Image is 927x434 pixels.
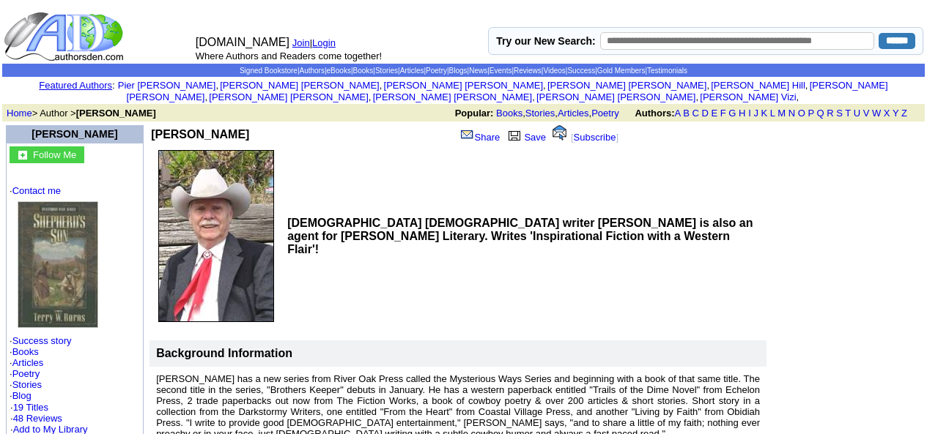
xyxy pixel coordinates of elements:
font: i [382,82,383,90]
b: Authors: [635,108,674,119]
font: > Author > [7,108,156,119]
a: Blogs [449,67,468,75]
a: L [770,108,775,119]
font: Follow Me [33,149,76,160]
a: Share [459,132,501,143]
a: H [739,108,745,119]
a: Articles [400,67,424,75]
a: Contact me [12,185,61,196]
span: | | | | | | | | | | | | | | [240,67,687,75]
a: Success story [12,335,72,346]
a: M [778,108,786,119]
font: i [535,94,536,102]
a: G [728,108,736,119]
a: U [854,108,860,119]
font: : [39,80,114,91]
a: Gold Members [597,67,646,75]
font: i [709,82,711,90]
img: alert.gif [553,125,566,141]
a: Poetry [12,368,40,379]
a: Follow Me [33,148,76,160]
a: Reviews [514,67,542,75]
img: gc.jpg [18,151,27,160]
b: [DEMOGRAPHIC_DATA] [DEMOGRAPHIC_DATA] writer [PERSON_NAME] is also an agent for [PERSON_NAME] Lit... [287,217,753,255]
a: Books [353,67,374,75]
a: [PERSON_NAME] [PERSON_NAME] [209,91,368,102]
img: 671.jpg [158,150,274,322]
a: Blog [12,390,32,401]
a: eBooks [327,67,351,75]
a: Events [490,67,512,75]
font: [DOMAIN_NAME] [196,36,289,48]
a: Books [12,346,39,357]
a: [PERSON_NAME] [PERSON_NAME] [384,80,543,91]
font: i [808,82,809,90]
a: Featured Authors [39,80,112,91]
a: Videos [543,67,565,75]
a: Poetry [426,67,447,75]
a: Stories [525,108,555,119]
a: 19 Titles [13,402,48,413]
a: Poetry [591,108,619,119]
img: logo_ad.gif [4,11,127,62]
a: J [753,108,758,119]
a: Z [901,108,907,119]
a: R [827,108,833,119]
img: library.gif [506,129,522,141]
a: News [469,67,487,75]
a: Signed Bookstore [240,67,298,75]
a: [PERSON_NAME] [PERSON_NAME] [220,80,379,91]
a: C [692,108,698,119]
a: [PERSON_NAME] [PERSON_NAME] [536,91,695,102]
a: T [845,108,851,119]
a: [PERSON_NAME] Vizi [700,91,796,102]
a: W [872,108,881,119]
a: I [748,108,751,119]
a: Join [292,37,310,48]
b: Popular: [455,108,494,119]
font: i [546,82,547,90]
font: i [698,94,700,102]
a: [PERSON_NAME] [32,128,117,140]
a: F [720,108,726,119]
a: A [675,108,681,119]
b: [PERSON_NAME] [76,108,156,119]
a: Q [816,108,824,119]
a: [PERSON_NAME] [PERSON_NAME] [127,80,888,102]
a: Books [496,108,522,119]
a: Subscribe [574,132,616,143]
a: Articles [12,357,44,368]
img: share_page.gif [461,129,473,141]
a: [PERSON_NAME] [PERSON_NAME] [373,91,532,102]
a: X [884,108,890,119]
a: O [798,108,805,119]
a: [PERSON_NAME] Hill [711,80,805,91]
a: B [683,108,690,119]
a: [PERSON_NAME] [PERSON_NAME] [547,80,706,91]
a: V [863,108,870,119]
a: P [808,108,813,119]
a: D [701,108,708,119]
font: [ [571,132,574,143]
a: K [761,108,768,119]
font: , , , [455,108,920,119]
a: Stories [12,379,42,390]
a: Save [505,132,546,143]
a: 48 Reviews [13,413,62,424]
a: Home [7,108,32,119]
a: Success [567,67,595,75]
font: i [207,94,209,102]
font: | [310,37,341,48]
font: i [371,94,372,102]
a: N [788,108,795,119]
b: [PERSON_NAME] [151,128,249,141]
a: Y [893,108,898,119]
a: Authors [299,67,324,75]
a: Articles [558,108,589,119]
font: ] [616,132,618,143]
a: Pier [PERSON_NAME] [118,80,216,91]
b: Background Information [156,347,292,359]
a: Stories [375,67,398,75]
font: i [799,94,800,102]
